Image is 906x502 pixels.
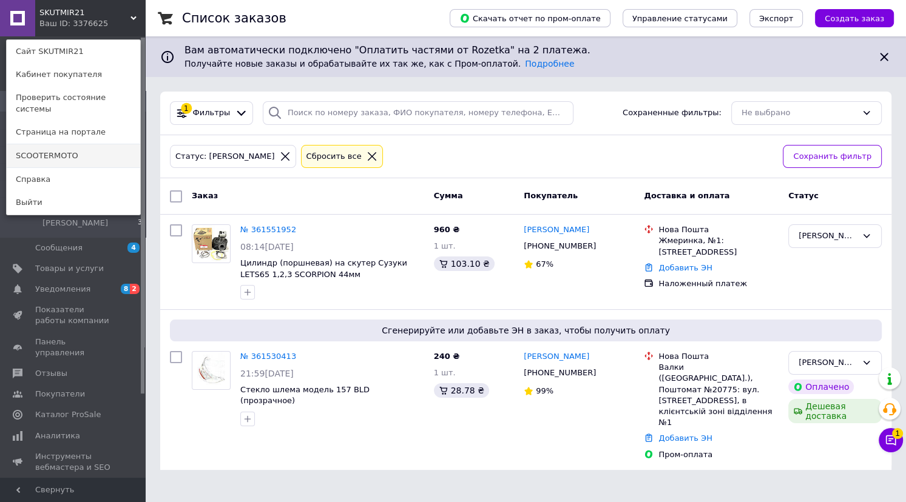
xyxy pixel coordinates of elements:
[521,238,598,254] div: [PHONE_NUMBER]
[658,278,779,289] div: Наложенный платеж
[7,144,140,167] a: SCOOTERMOTO
[799,230,857,243] div: аня
[803,13,894,22] a: Создать заказ
[240,369,294,378] span: 21:59[DATE]
[240,242,294,252] span: 08:14[DATE]
[644,191,729,200] span: Доставка и оплата
[194,225,229,263] img: Фото товару
[192,351,231,390] a: Фото товару
[35,263,104,274] span: Товары и услуги
[879,428,903,452] button: Чат с покупателем1
[240,352,296,361] a: № 361530413
[450,9,610,27] button: Скачать отчет по пром-оплате
[184,44,867,58] span: Вам автоматически подключено "Оплатить частями от Rozetka" на 2 платежа.
[749,9,803,27] button: Экспорт
[434,368,456,377] span: 1 шт.
[240,385,370,406] a: Стекло шлема модель 157 BLD (прозрачное)
[7,168,140,191] a: Справка
[192,224,231,263] a: Фото товару
[658,351,779,362] div: Нова Пошта
[35,284,90,295] span: Уведомления
[793,150,871,163] span: Сохранить фильтр
[35,430,80,441] span: Аналитика
[7,40,140,63] a: Сайт SKUTMIR21
[525,59,574,69] a: Подробнее
[788,380,854,394] div: Оплачено
[524,224,589,236] a: [PERSON_NAME]
[658,449,779,460] div: Пром-оплата
[121,284,130,294] span: 8
[35,409,101,420] span: Каталог ProSale
[304,150,364,163] div: Сбросить все
[632,14,728,23] span: Управление статусами
[658,433,712,443] a: Добавить ЭН
[263,101,573,125] input: Поиск по номеру заказа, ФИО покупателя, номеру телефона, Email, номеру накладной
[623,9,737,27] button: Управление статусами
[623,107,722,119] span: Сохраненные фильтры:
[35,451,112,473] span: Инструменты вебмастера и SEO
[434,352,460,361] span: 240 ₴
[182,11,286,25] h1: Список заказов
[759,14,793,23] span: Экспорт
[434,241,456,250] span: 1 шт.
[175,324,877,336] span: Сгенерируйте или добавьте ЭН в заказ, чтобы получить оплату
[459,13,601,24] span: Скачать отчет по пром-оплате
[181,103,192,114] div: 1
[783,145,882,169] button: Сохранить фильтр
[35,336,112,358] span: Панель управления
[197,352,226,389] img: Фото товару
[35,304,112,326] span: Показатели работы компании
[434,256,495,271] div: 103.10 ₴
[799,356,857,369] div: аня
[788,399,882,423] div: Дешевая доставка
[138,218,142,229] span: 3
[173,150,277,163] div: Статус: [PERSON_NAME]
[524,191,578,200] span: Покупатель
[240,225,296,234] a: № 361551952
[35,389,85,400] span: Покупатели
[892,428,903,439] span: 1
[7,86,140,120] a: Проверить состояние системы
[127,243,140,253] span: 4
[815,9,894,27] button: Создать заказ
[184,59,574,69] span: Получайте новые заказы и обрабатывайте их так же, как с Пром-оплатой.
[130,284,140,294] span: 2
[240,258,407,279] a: Цилиндр (поршневая) на скутер Сузуки LETS65 1,2,3 SCORPION 44мм
[521,365,598,381] div: [PHONE_NUMBER]
[658,224,779,235] div: Нова Пошта
[658,263,712,272] a: Добавить ЭН
[42,218,108,229] span: [PERSON_NAME]
[434,225,460,234] span: 960 ₴
[434,191,463,200] span: Сумма
[825,14,884,23] span: Создать заказ
[39,18,90,29] div: Ваш ID: 3376625
[658,235,779,257] div: Жмеринка, №1: [STREET_ADDRESS]
[193,107,231,119] span: Фильтры
[536,259,553,269] span: 67%
[658,362,779,428] div: Валки ([GEOGRAPHIC_DATA].), Поштомат №20775: вул. [STREET_ADDRESS], в клієнтській зоні відділення №1
[7,63,140,86] a: Кабинет покупателя
[536,386,553,395] span: 99%
[39,7,130,18] span: SKUTMIR21
[7,191,140,214] a: Выйти
[35,368,67,379] span: Отзывы
[524,351,589,363] a: [PERSON_NAME]
[192,191,218,200] span: Заказ
[788,191,819,200] span: Статус
[742,107,857,119] div: Не выбрано
[35,243,83,253] span: Сообщения
[7,121,140,144] a: Страница на портале
[434,383,489,398] div: 28.78 ₴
